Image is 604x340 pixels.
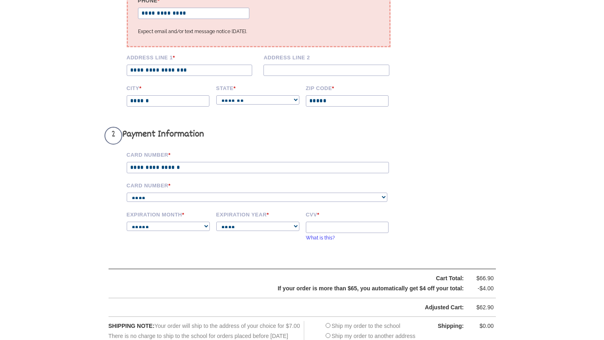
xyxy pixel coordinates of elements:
p: Expect email and/or text message notice [DATE]. [138,27,379,36]
div: Adjusted Cart: [129,302,464,313]
div: Shipping: [424,321,464,331]
div: If your order is more than $65, you automatically get $4 off your total: [129,283,464,294]
label: CVV [306,210,390,218]
div: $0.00 [470,321,494,331]
span: 2 [104,127,122,145]
div: $66.90 [470,273,494,283]
label: Expiration Month [127,210,211,218]
label: Card Number [127,181,401,189]
label: Address Line 1 [127,53,258,61]
label: State [216,84,300,91]
label: Card Number [127,151,401,158]
label: Expiration Year [216,210,300,218]
div: Cart Total: [129,273,464,283]
span: SHIPPING NOTE: [109,323,155,329]
a: What is this? [306,235,335,241]
div: $62.90 [470,302,494,313]
label: Zip code [306,84,390,91]
h3: Payment Information [104,127,401,145]
label: City [127,84,211,91]
div: -$4.00 [470,283,494,294]
label: Address Line 2 [263,53,395,61]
